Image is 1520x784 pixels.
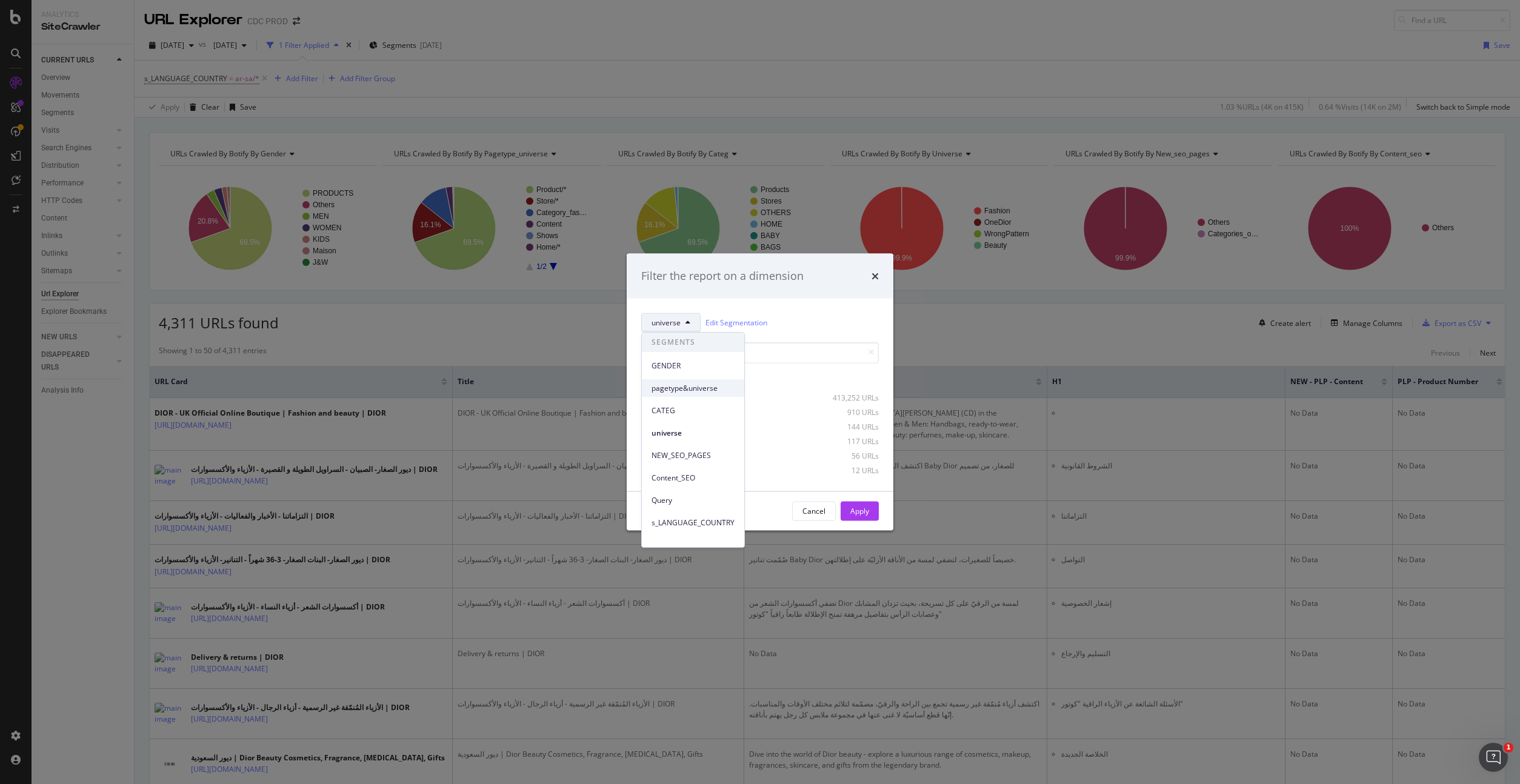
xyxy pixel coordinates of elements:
[641,342,879,363] input: Search
[652,540,735,551] span: e-commerce
[819,436,879,447] div: 117 URLs
[652,517,735,528] span: s_LANGUAGE_COUNTRY
[652,473,735,483] span: Content_SEO
[1504,743,1513,752] span: 1
[850,506,869,516] div: Apply
[802,506,825,516] div: Cancel
[872,268,879,284] div: times
[641,373,879,383] div: Select all data available
[652,317,681,328] span: universe
[819,451,879,461] div: 56 URLs
[652,428,735,439] span: universe
[819,422,879,432] div: 144 URLs
[642,333,744,352] span: SEGMENTS
[841,501,879,520] button: Apply
[1479,743,1508,772] iframe: Intercom live chat
[652,495,735,506] span: Query
[652,450,735,461] span: NEW_SEO_PAGES
[627,254,893,531] div: modal
[652,383,735,394] span: pagetype&universe
[641,268,804,284] div: Filter the report on a dimension
[652,405,735,416] span: CATEG
[819,407,879,417] div: 910 URLs
[705,316,767,329] a: Edit Segmentation
[641,313,701,332] button: universe
[819,393,879,403] div: 413,252 URLs
[652,360,735,371] span: GENDER
[819,465,879,476] div: 12 URLs
[792,501,836,520] button: Cancel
